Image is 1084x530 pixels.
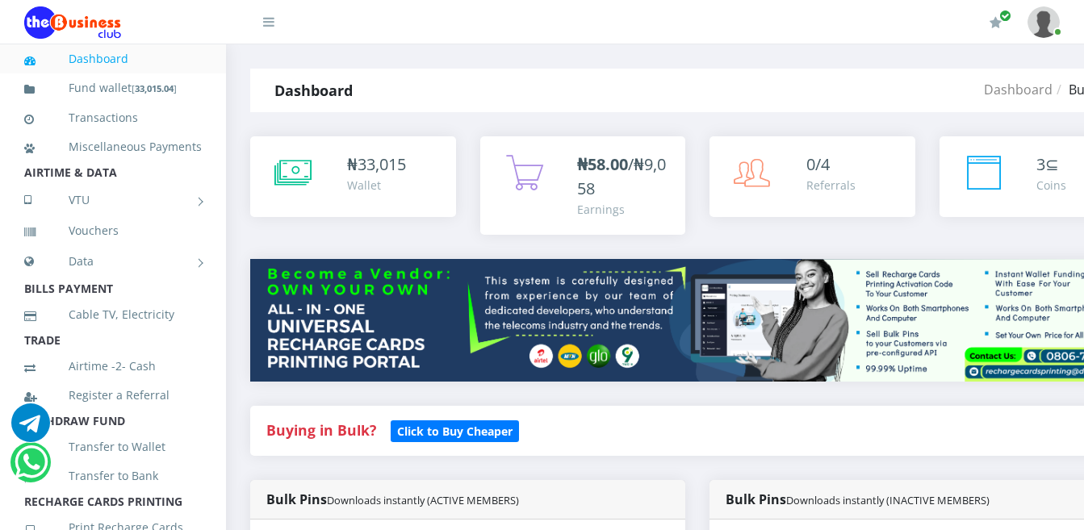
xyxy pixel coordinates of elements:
[577,201,670,218] div: Earnings
[135,82,174,94] b: 33,015.04
[24,296,202,333] a: Cable TV, Electricity
[24,40,202,77] a: Dashboard
[24,99,202,136] a: Transactions
[274,81,353,100] strong: Dashboard
[24,69,202,107] a: Fund wallet[33,015.04]
[266,420,376,440] strong: Buying in Bulk?
[24,128,202,165] a: Miscellaneous Payments
[1036,152,1066,177] div: ⊆
[24,6,121,39] img: Logo
[11,415,50,442] a: Chat for support
[250,136,456,217] a: ₦33,015 Wallet
[577,153,666,199] span: /₦9,058
[1027,6,1060,38] img: User
[726,490,990,508] strong: Bulk Pins
[24,241,202,282] a: Data
[358,153,406,175] span: 33,015
[24,377,202,414] a: Register a Referral
[806,153,830,175] span: 0/4
[1036,177,1066,194] div: Coins
[990,16,1002,29] i: Renew/Upgrade Subscription
[577,153,628,175] b: ₦58.00
[806,177,856,194] div: Referrals
[132,82,177,94] small: [ ]
[1036,153,1045,175] span: 3
[391,420,519,440] a: Click to Buy Cheaper
[24,212,202,249] a: Vouchers
[397,424,513,439] b: Click to Buy Cheaper
[999,10,1011,22] span: Renew/Upgrade Subscription
[24,348,202,385] a: Airtime -2- Cash
[984,81,1053,98] a: Dashboard
[347,152,406,177] div: ₦
[709,136,915,217] a: 0/4 Referrals
[327,493,519,507] small: Downloads instantly (ACTIVE MEMBERS)
[24,180,202,220] a: VTU
[347,177,406,194] div: Wallet
[15,455,48,482] a: Chat for support
[786,493,990,507] small: Downloads instantly (INACTIVE MEMBERS)
[24,457,202,495] a: Transfer to Bank
[24,428,202,465] a: Transfer to Wallet
[266,490,519,508] strong: Bulk Pins
[480,136,686,235] a: ₦58.00/₦9,058 Earnings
